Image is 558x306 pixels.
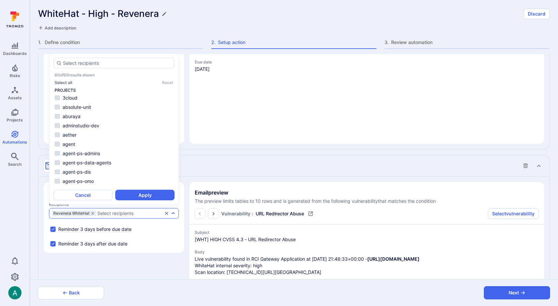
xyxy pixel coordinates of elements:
span: Search [8,162,22,167]
button: Selectvulnerability [488,208,539,219]
span: alert due date [195,66,539,72]
span: URL Redirector Abuse [256,210,304,217]
button: Apply [115,190,175,200]
div: Select recipients [97,211,133,216]
a: Open vulnerability in the new tab [307,210,315,218]
span: Add description [45,25,76,30]
span: Review automation [391,39,550,46]
h2: Email action settings [44,159,76,172]
button: Next [484,286,550,299]
span: Setup action [218,39,377,46]
h1: WhiteHat - High - Revenera [38,8,159,19]
span: Automations [2,140,27,145]
div: autocomplete options [53,58,175,200]
p: 60 of 60 results shown [55,72,95,77]
button: Add description [38,24,76,31]
span: Projects [7,117,23,122]
span: 1 . [38,39,43,46]
button: Reset [162,80,173,85]
span: Risks [10,73,20,78]
span: Due date [195,60,539,65]
span: The preview limits tables to 10 rows and is generated from the following vulnerability that match... [195,198,539,204]
span: Subject [195,230,539,235]
span: agent [63,141,75,147]
span: absolute-unit [63,104,91,110]
p: Live vulnerability found in RCI Gateway Application at [DATE] 21:48:33+00:00 - WhiteHat internal ... [195,256,539,276]
label: Recipients [49,202,179,207]
span: Reminder 3 days before due date [58,226,131,233]
span: agent-ps-dis [63,169,91,175]
span: aether [63,132,76,138]
button: Discard [524,9,550,19]
span: Dashboards [3,51,27,56]
button: Go to the previous page [195,208,205,219]
span: 2 . [211,39,217,46]
span: Reminder 3 days after due date [58,240,127,247]
input: Select recipients [63,60,172,66]
span: Vulnerability [221,210,250,217]
button: Edit title [162,11,167,17]
button: Select all [55,80,72,85]
a: [URL][DOMAIN_NAME] [367,256,420,262]
button: Select recipients [97,211,163,216]
button: Clear selection [164,211,169,216]
button: Expand dropdown [171,211,176,216]
button: Cancel [53,190,113,200]
button: Go to the next page [208,208,219,219]
div: PROJECTS [53,88,175,93]
span: agent-ps-data-agents [63,160,111,165]
span: Define condition [45,39,203,46]
span: : [252,210,253,217]
p: Background: [195,278,539,285]
span: agent-ps-omo [63,178,94,184]
span: Body [195,249,539,254]
div: Revenera WhiteHat [52,211,96,216]
h2: Email preview [195,189,539,196]
img: ACg8ocLSa5mPYBaXNx3eFu_EmspyJX0laNWN7cXOFirfQ7srZveEpg=s96-c [8,286,22,299]
span: adminstudio-dev [63,123,99,128]
span: agent-ps-admins [63,151,100,156]
span: Revenera WhiteHat [53,211,89,215]
div: Collapse Email action settings [38,155,549,176]
span: 3cloud [63,95,77,101]
span: Assets [8,95,22,100]
button: Back [38,286,104,299]
span: aburaya [63,113,80,119]
span: [WHT] HIGH CVSS 4.3 - URL Redirector Abuse [195,236,539,243]
div: Arjan Dehar [8,286,22,299]
span: 3 . [384,39,390,46]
